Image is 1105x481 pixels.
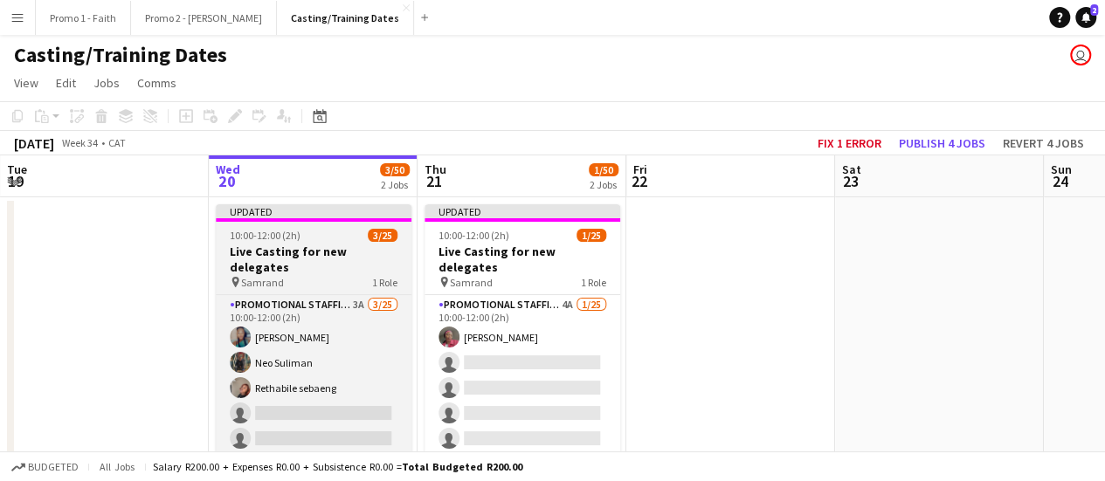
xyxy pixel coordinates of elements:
[631,171,647,191] span: 22
[108,136,126,149] div: CAT
[422,171,446,191] span: 21
[7,161,27,177] span: Tue
[28,461,79,473] span: Budgeted
[58,136,101,149] span: Week 34
[131,1,277,35] button: Promo 2 - [PERSON_NAME]
[402,460,522,473] span: Total Budgeted R200.00
[130,72,183,94] a: Comms
[425,204,620,218] div: Updated
[633,161,647,177] span: Fri
[996,132,1091,155] button: Revert 4 jobs
[892,132,992,155] button: Publish 4 jobs
[425,244,620,275] h3: Live Casting for new delegates
[14,134,54,152] div: [DATE]
[137,75,176,91] span: Comms
[153,460,522,473] div: Salary R200.00 + Expenses R0.00 + Subsistence R0.00 =
[842,161,861,177] span: Sat
[14,75,38,91] span: View
[216,204,411,218] div: Updated
[4,171,27,191] span: 19
[590,178,618,191] div: 2 Jobs
[277,1,414,35] button: Casting/Training Dates
[439,229,509,242] span: 10:00-12:00 (2h)
[96,460,138,473] span: All jobs
[230,229,300,242] span: 10:00-12:00 (2h)
[7,72,45,94] a: View
[839,171,861,191] span: 23
[213,171,240,191] span: 20
[589,163,618,176] span: 1/50
[216,204,411,463] app-job-card: Updated10:00-12:00 (2h)3/25Live Casting for new delegates Samrand1 RolePromotional Staffing (Bran...
[581,276,606,289] span: 1 Role
[9,457,81,477] button: Budgeted
[86,72,127,94] a: Jobs
[450,276,493,289] span: Samrand
[1090,4,1098,16] span: 2
[1048,171,1072,191] span: 24
[93,75,120,91] span: Jobs
[36,1,131,35] button: Promo 1 - Faith
[811,132,888,155] button: Fix 1 error
[577,229,606,242] span: 1/25
[241,276,284,289] span: Samrand
[1070,45,1091,65] app-user-avatar: Melissa Klink
[372,276,397,289] span: 1 Role
[368,229,397,242] span: 3/25
[425,204,620,463] app-job-card: Updated10:00-12:00 (2h)1/25Live Casting for new delegates Samrand1 RolePromotional Staffing (Bran...
[49,72,83,94] a: Edit
[56,75,76,91] span: Edit
[14,42,227,68] h1: Casting/Training Dates
[216,244,411,275] h3: Live Casting for new delegates
[425,161,446,177] span: Thu
[380,163,410,176] span: 3/50
[1075,7,1096,28] a: 2
[381,178,409,191] div: 2 Jobs
[216,161,240,177] span: Wed
[1051,161,1072,177] span: Sun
